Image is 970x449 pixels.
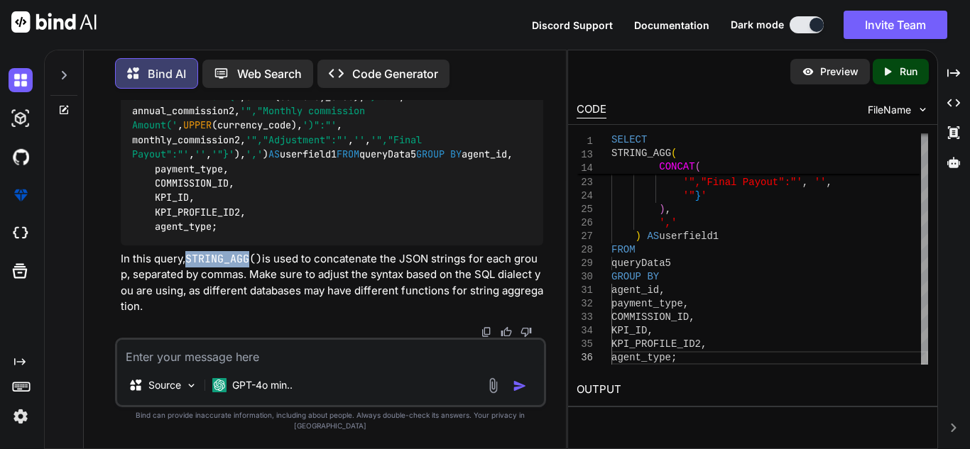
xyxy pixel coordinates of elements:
[814,177,827,188] span: ''
[246,133,348,146] span: '","Adjustment":"'
[185,379,197,392] img: Pick Models
[183,119,212,132] span: UPPER
[212,148,234,161] span: '"}'
[232,378,293,392] p: GPT-4o min..
[790,163,796,174] span: ,
[611,257,671,269] span: queryData5
[647,231,659,242] span: AS
[611,338,701,350] span: KPI_PROFILE_ID2
[659,204,665,215] span: )
[354,133,365,146] span: ''
[695,161,701,172] span: (
[611,134,647,145] span: SELECT
[577,216,593,230] div: 26
[148,378,181,392] p: Source
[303,119,337,132] span: ')":"'
[647,271,659,282] span: BY
[814,163,820,174] span: ,
[121,251,543,315] p: In this query, is used to concatenate the JSON strings for each group, separated by commas. Make ...
[634,18,709,33] button: Documentation
[659,217,677,228] span: ','
[521,326,532,338] img: dislike
[665,204,671,215] span: ,
[485,377,501,394] img: attachment
[513,379,527,393] img: icon
[568,373,937,406] h2: OUTPUT
[532,19,613,31] span: Discord Support
[577,162,593,175] span: 14
[731,18,784,32] span: Dark mode
[900,65,917,79] p: Run
[659,231,719,242] span: userfield1
[634,19,709,31] span: Documentation
[820,65,859,79] p: Preview
[132,104,371,131] span: '","Monthly commission Amount('
[695,190,701,201] span: }
[671,148,677,159] span: (
[611,325,647,336] span: KPI_ID
[802,65,814,78] img: preview
[611,298,683,309] span: payment_type
[659,284,665,296] span: ,
[577,176,593,189] div: 23
[659,161,694,172] span: CONCAT
[611,352,671,363] span: agent_type
[577,148,593,162] span: 13
[268,148,280,161] span: AS
[115,410,546,431] p: Bind can provide inaccurate information, including about people. Always double-check its answers....
[577,230,593,243] div: 27
[683,163,790,174] span: '","Adjustment":"'
[577,243,593,257] div: 28
[577,135,593,148] span: 1
[636,231,641,242] span: )
[577,351,593,365] div: 36
[683,177,802,188] span: '","Final Payout":"'
[917,104,929,116] img: chevron down
[701,338,707,350] span: ,
[577,270,593,284] div: 30
[802,163,814,174] span: ''
[481,326,492,338] img: copy
[647,325,653,336] span: ,
[611,244,636,255] span: FROM
[195,148,206,161] span: ''
[501,326,512,338] img: like
[416,148,445,161] span: GROUP
[450,148,462,161] span: BY
[9,221,33,245] img: cloudideIcon
[577,101,606,118] div: CODE
[611,284,659,296] span: agent_id
[577,203,593,216] div: 25
[352,65,438,82] p: Code Generator
[577,311,593,324] div: 33
[532,18,613,33] button: Discord Support
[577,324,593,338] div: 34
[802,177,808,188] span: ,
[577,189,593,203] div: 24
[611,148,671,159] span: STRING_AGG
[212,378,227,392] img: GPT-4o mini
[246,148,263,161] span: ','
[827,177,832,188] span: ,
[683,190,695,201] span: '"
[671,352,677,363] span: ;
[611,271,641,282] span: GROUP
[577,338,593,351] div: 35
[844,11,947,39] button: Invite Team
[9,404,33,428] img: settings
[9,106,33,131] img: darkAi-studio
[577,257,593,270] div: 29
[868,103,911,117] span: FileName
[9,145,33,169] img: githubDark
[185,252,262,266] code: STRING_AGG()
[148,65,186,82] p: Bind AI
[701,190,707,201] span: '
[9,68,33,92] img: darkChat
[9,183,33,207] img: premium
[577,284,593,297] div: 31
[683,298,689,309] span: ,
[337,148,359,161] span: FROM
[132,133,427,160] span: '","Final Payout":"'
[577,297,593,311] div: 32
[689,311,694,323] span: ,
